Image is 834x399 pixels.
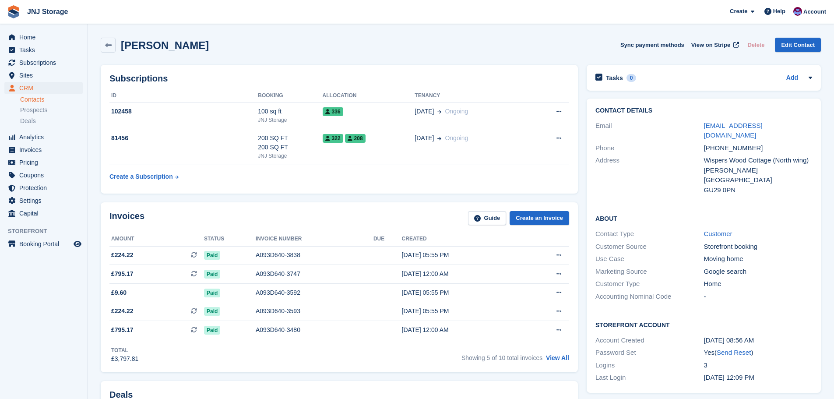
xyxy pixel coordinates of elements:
h2: Storefront Account [595,320,812,329]
a: menu [4,238,83,250]
a: [EMAIL_ADDRESS][DOMAIN_NAME] [704,122,763,139]
div: [DATE] 05:55 PM [402,307,522,316]
h2: About [595,214,812,222]
div: Storefront booking [704,242,812,252]
span: View on Stripe [691,41,730,49]
a: Customer [704,230,732,237]
a: menu [4,82,83,94]
div: [DATE] 12:00 AM [402,325,522,335]
div: [PERSON_NAME] [704,166,812,176]
div: 200 SQ FT 200 SQ FT [258,134,322,152]
a: menu [4,156,83,169]
div: Yes [704,348,812,358]
div: Logins [595,360,704,371]
div: 100 sq ft [258,107,322,116]
a: Create a Subscription [109,169,179,185]
th: Tenancy [415,89,530,103]
h2: Contact Details [595,107,812,114]
a: Add [786,73,798,83]
h2: Tasks [606,74,623,82]
span: 208 [345,134,366,143]
a: menu [4,207,83,219]
span: Prospects [20,106,47,114]
span: Paid [204,289,220,297]
div: Total [111,346,138,354]
div: A093D640-3593 [256,307,373,316]
div: [DATE] 12:00 AM [402,269,522,279]
div: Phone [595,143,704,153]
div: [PHONE_NUMBER] [704,143,812,153]
span: Analytics [19,131,72,143]
div: 102458 [109,107,258,116]
span: Coupons [19,169,72,181]
span: £795.17 [111,269,134,279]
a: Create an Invoice [510,211,569,226]
div: A093D640-3592 [256,288,373,297]
span: Paid [204,326,220,335]
span: Help [773,7,785,16]
a: Deals [20,117,83,126]
div: Email [595,121,704,141]
th: ID [109,89,258,103]
div: Marketing Source [595,267,704,277]
a: menu [4,31,83,43]
time: 2025-05-01 11:09:56 UTC [704,374,755,381]
div: 3 [704,360,812,371]
a: Preview store [72,239,83,249]
div: Google search [704,267,812,277]
span: Ongoing [445,134,468,141]
span: Capital [19,207,72,219]
span: Paid [204,307,220,316]
a: Prospects [20,106,83,115]
div: Customer Type [595,279,704,289]
div: Moving home [704,254,812,264]
span: Deals [20,117,36,125]
span: £795.17 [111,325,134,335]
th: Allocation [323,89,415,103]
th: Due [373,232,402,246]
a: Contacts [20,95,83,104]
span: £224.22 [111,251,134,260]
div: Account Created [595,335,704,346]
a: menu [4,44,83,56]
div: Home [704,279,812,289]
span: Booking Portal [19,238,72,250]
span: Storefront [8,227,87,236]
th: Amount [109,232,204,246]
a: Send Reset [717,349,751,356]
span: Pricing [19,156,72,169]
span: £9.60 [111,288,127,297]
div: Last Login [595,373,704,383]
div: JNJ Storage [258,152,322,160]
a: View on Stripe [688,38,741,52]
th: Invoice number [256,232,373,246]
a: menu [4,131,83,143]
span: Create [730,7,747,16]
span: Paid [204,251,220,260]
span: [DATE] [415,107,434,116]
a: menu [4,144,83,156]
div: [GEOGRAPHIC_DATA] [704,175,812,185]
a: View All [546,354,569,361]
div: JNJ Storage [258,116,322,124]
div: [DATE] 05:55 PM [402,288,522,297]
a: Edit Contact [775,38,821,52]
span: Paid [204,270,220,279]
img: Jonathan Scrase [793,7,802,16]
span: CRM [19,82,72,94]
div: Customer Source [595,242,704,252]
span: £224.22 [111,307,134,316]
a: menu [4,194,83,207]
span: Tasks [19,44,72,56]
div: Use Case [595,254,704,264]
div: A093D640-3480 [256,325,373,335]
button: Delete [744,38,768,52]
div: 0 [626,74,637,82]
a: menu [4,169,83,181]
div: Wispers Wood Cottage (North wing) [704,155,812,166]
th: Created [402,232,522,246]
span: Protection [19,182,72,194]
span: 322 [323,134,343,143]
div: 81456 [109,134,258,143]
span: ( ) [714,349,753,356]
